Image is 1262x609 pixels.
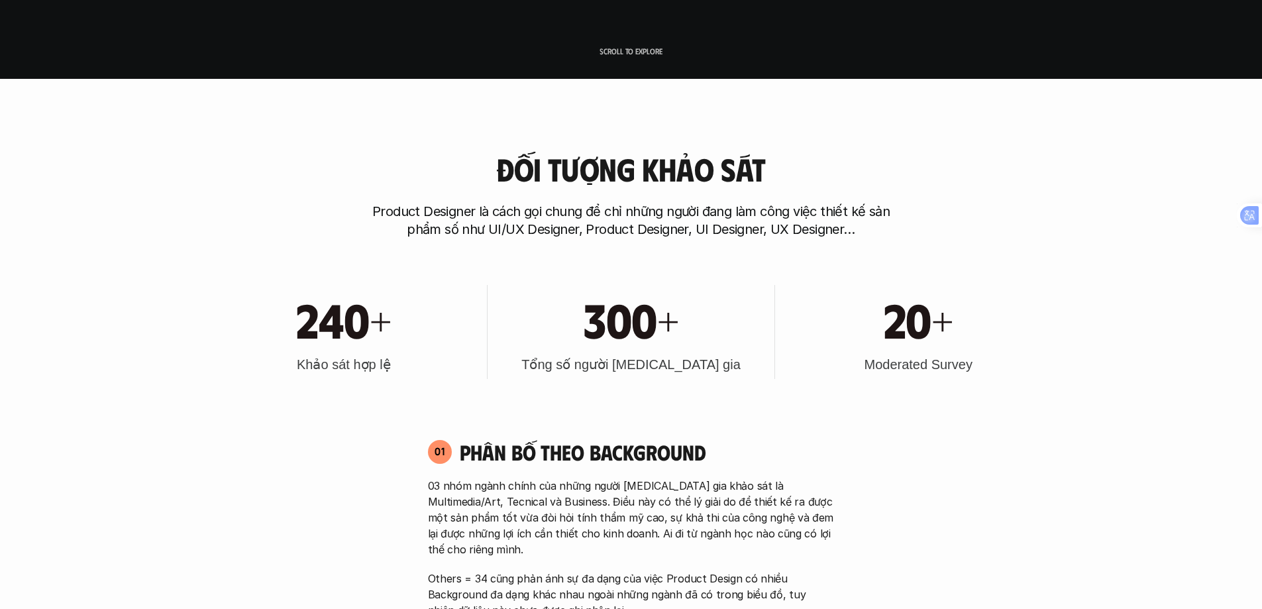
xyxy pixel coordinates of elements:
[366,203,896,239] p: Product Designer là cách gọi chung để chỉ những người đang làm công việc thiết kế sản phẩm số như...
[428,478,835,557] p: 03 nhóm ngành chính của những người [MEDICAL_DATA] gia khảo sát là Multimedia/Art, Tecnical và Bu...
[435,446,445,457] p: 01
[864,355,972,374] h3: Moderated Survey
[296,290,391,347] h1: 240+
[584,290,678,347] h1: 300+
[297,355,391,374] h3: Khảo sát hợp lệ
[460,439,835,465] h4: Phân bố theo background
[600,46,662,56] p: Scroll to explore
[496,152,765,187] h3: Đối tượng khảo sát
[884,290,953,347] h1: 20+
[521,355,741,374] h3: Tổng số người [MEDICAL_DATA] gia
